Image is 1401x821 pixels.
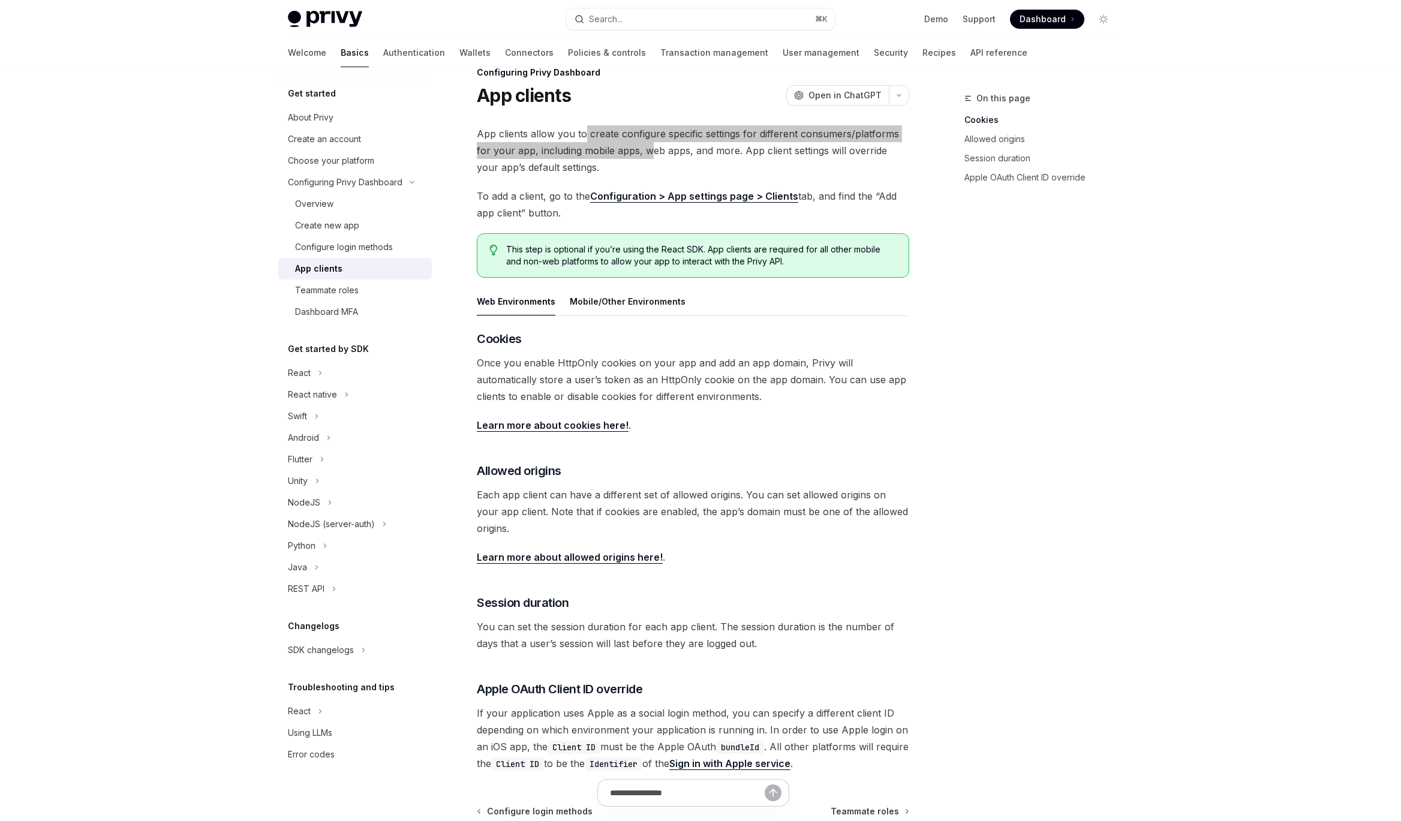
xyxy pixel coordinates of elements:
div: Python [288,539,315,553]
h5: Changelogs [288,619,339,633]
div: Flutter [288,452,312,467]
div: Create new app [295,218,359,233]
div: App clients [295,261,342,276]
span: . [477,417,909,434]
a: API reference [970,38,1027,67]
a: Basics [341,38,369,67]
a: Support [963,13,996,25]
a: User management [783,38,859,67]
span: This step is optional if you’re using the React SDK. App clients are required for all other mobil... [506,243,897,267]
span: Session duration [477,594,569,611]
div: Overview [295,197,333,211]
div: Configure login methods [295,240,393,254]
div: React [288,704,311,718]
div: Error codes [288,747,335,762]
a: Create new app [278,215,432,236]
h5: Get started by SDK [288,342,369,356]
a: Error codes [278,744,432,765]
a: Wallets [459,38,491,67]
a: Authentication [383,38,445,67]
a: Learn more about allowed origins here! [477,551,663,564]
div: Choose your platform [288,154,374,168]
code: Client ID [548,741,600,754]
span: Allowed origins [477,462,561,479]
a: Sign in with Apple service [669,757,790,770]
div: Create an account [288,132,361,146]
a: Using LLMs [278,722,432,744]
button: Mobile/Other Environments [570,287,686,315]
a: Create an account [278,128,432,150]
button: Open in ChatGPT [786,85,889,106]
div: Search... [589,12,623,26]
a: Learn more about cookies here! [477,419,629,432]
div: REST API [288,582,324,596]
h5: Get started [288,86,336,101]
span: On this page [976,91,1030,106]
a: Security [874,38,908,67]
a: Overview [278,193,432,215]
a: About Privy [278,107,432,128]
span: To add a client, go to the tab, and find the “Add app client” button. [477,188,909,221]
span: ⌘ K [815,14,828,24]
a: Configuration > App settings page > Clients [590,190,798,203]
h5: Troubleshooting and tips [288,680,395,694]
span: Dashboard [1020,13,1066,25]
a: Policies & controls [568,38,646,67]
svg: Tip [489,245,498,255]
code: Identifier [585,757,642,771]
span: Open in ChatGPT [808,89,882,101]
div: Configuring Privy Dashboard [288,175,402,190]
button: Web Environments [477,287,555,315]
button: Send message [765,784,781,801]
div: React native [288,387,337,402]
span: If your application uses Apple as a social login method, you can specify a different client ID de... [477,705,909,772]
img: light logo [288,11,362,28]
span: Each app client can have a different set of allowed origins. You can set allowed origins on your ... [477,486,909,537]
a: Apple OAuth Client ID override [964,168,1123,187]
a: Allowed origins [964,130,1123,149]
a: Connectors [505,38,554,67]
a: Welcome [288,38,326,67]
a: Cookies [964,110,1123,130]
div: SDK changelogs [288,643,354,657]
span: Apple OAuth Client ID override [477,681,642,697]
a: Dashboard MFA [278,301,432,323]
div: About Privy [288,110,333,125]
span: Cookies [477,330,522,347]
span: Once you enable HttpOnly cookies on your app and add an app domain, Privy will automatically stor... [477,354,909,405]
div: Dashboard MFA [295,305,358,319]
code: bundleId [716,741,764,754]
div: NodeJS [288,495,320,510]
a: Session duration [964,149,1123,168]
button: Search...⌘K [566,8,835,30]
a: Demo [924,13,948,25]
div: NodeJS (server-auth) [288,517,375,531]
a: Configure login methods [278,236,432,258]
a: Recipes [922,38,956,67]
div: Unity [288,474,308,488]
a: App clients [278,258,432,279]
button: Toggle dark mode [1094,10,1113,29]
span: App clients allow you to create configure specific settings for different consumers/platforms for... [477,125,909,176]
div: Configuring Privy Dashboard [477,67,909,79]
a: Dashboard [1010,10,1084,29]
div: Using LLMs [288,726,332,740]
h1: App clients [477,85,571,106]
div: Android [288,431,319,445]
span: You can set the session duration for each app client. The session duration is the number of days ... [477,618,909,652]
code: Client ID [491,757,544,771]
div: Java [288,560,307,575]
a: Teammate roles [278,279,432,301]
div: Swift [288,409,307,423]
div: React [288,366,311,380]
span: . [477,549,909,566]
a: Choose your platform [278,150,432,172]
div: Teammate roles [295,283,359,297]
a: Transaction management [660,38,768,67]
